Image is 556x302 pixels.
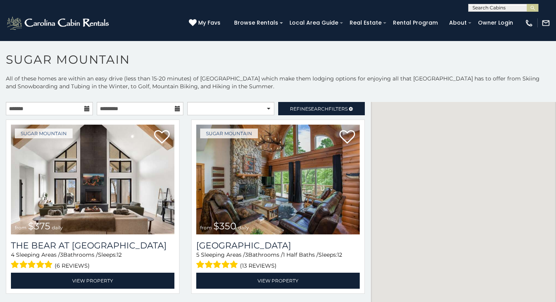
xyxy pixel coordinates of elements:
span: daily [238,225,249,231]
a: View Property [196,273,360,289]
a: The Bear At [GEOGRAPHIC_DATA] [11,240,174,251]
span: 1 Half Baths / [283,251,318,258]
a: My Favs [189,19,222,27]
a: Sugar Mountain [15,129,73,138]
div: Sleeping Areas / Bathrooms / Sleeps: [11,251,174,271]
img: mail-regular-white.png [542,19,550,27]
img: phone-regular-white.png [525,19,533,27]
a: Sugar Mountain [200,129,258,138]
a: The Bear At Sugar Mountain from $375 daily [11,125,174,234]
span: (6 reviews) [55,261,90,271]
a: RefineSearchFilters [278,102,365,115]
span: $350 [213,220,236,232]
span: daily [52,225,63,231]
span: from [200,225,212,231]
span: 4 [11,251,14,258]
span: Refine Filters [290,106,348,112]
a: Local Area Guide [286,17,342,29]
span: 12 [117,251,122,258]
div: Sleeping Areas / Bathrooms / Sleeps: [196,251,360,271]
a: About [445,17,471,29]
a: Owner Login [474,17,517,29]
span: (13 reviews) [240,261,277,271]
span: 3 [60,251,63,258]
a: Real Estate [346,17,385,29]
h3: The Bear At Sugar Mountain [11,240,174,251]
img: White-1-2.png [6,15,111,31]
span: 3 [245,251,248,258]
h3: Grouse Moor Lodge [196,240,360,251]
span: 5 [196,251,199,258]
span: from [15,225,27,231]
a: [GEOGRAPHIC_DATA] [196,240,360,251]
img: The Bear At Sugar Mountain [11,125,174,234]
img: Grouse Moor Lodge [196,125,360,234]
span: My Favs [198,19,220,27]
a: Add to favorites [339,129,355,146]
a: Grouse Moor Lodge from $350 daily [196,125,360,234]
a: Browse Rentals [230,17,282,29]
a: Rental Program [389,17,442,29]
a: View Property [11,273,174,289]
a: Add to favorites [154,129,170,146]
span: Search [308,106,329,112]
span: 12 [337,251,342,258]
span: $375 [28,220,50,232]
